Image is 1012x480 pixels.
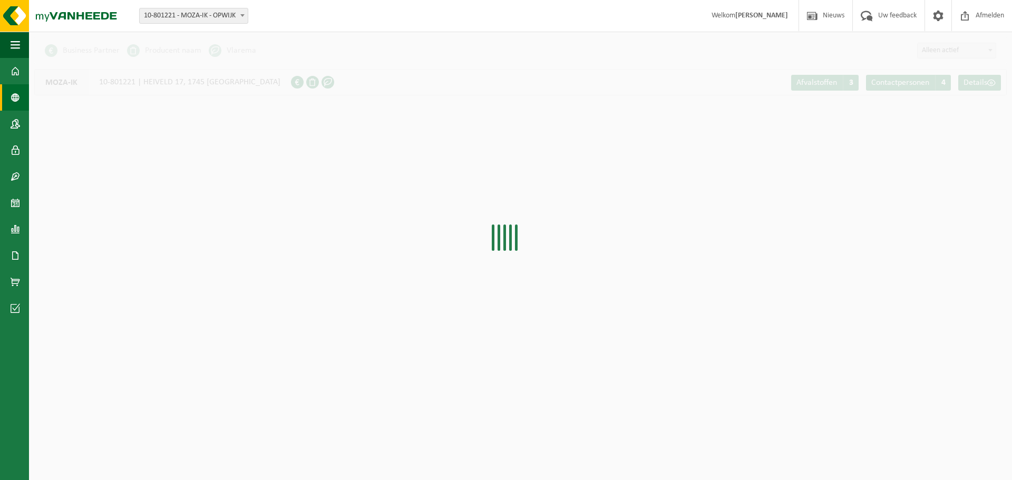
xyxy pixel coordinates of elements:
span: Details [964,79,987,87]
span: 4 [935,75,951,91]
span: 3 [843,75,859,91]
a: Contactpersonen 4 [866,75,951,91]
strong: [PERSON_NAME] [735,12,788,19]
span: Contactpersonen [871,79,929,87]
span: MOZA-IK [35,70,89,95]
span: Afvalstoffen [796,79,837,87]
a: Details [958,75,1001,91]
a: Afvalstoffen 3 [791,75,859,91]
li: Business Partner [45,43,120,58]
li: Vlarema [209,43,256,58]
span: 10-801221 - MOZA-IK - OPWIJK [140,8,248,23]
span: Alleen actief [918,43,996,58]
div: 10-801221 | HEIVELD 17, 1745 [GEOGRAPHIC_DATA] [34,69,291,95]
span: 10-801221 - MOZA-IK - OPWIJK [139,8,248,24]
span: Alleen actief [917,43,996,58]
li: Producent naam [127,43,201,58]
